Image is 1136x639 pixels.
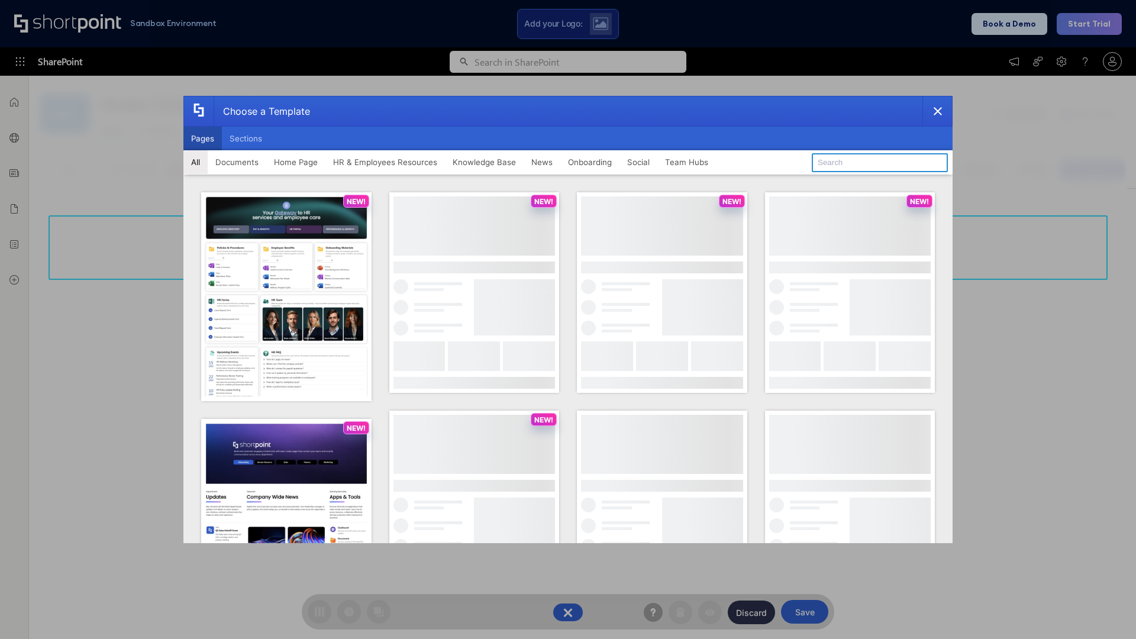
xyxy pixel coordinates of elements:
[910,197,929,206] p: NEW!
[534,197,553,206] p: NEW!
[183,150,208,174] button: All
[347,197,366,206] p: NEW!
[560,150,619,174] button: Onboarding
[222,127,270,150] button: Sections
[266,150,325,174] button: Home Page
[534,415,553,424] p: NEW!
[923,502,1136,639] iframe: Chat Widget
[524,150,560,174] button: News
[722,197,741,206] p: NEW!
[183,96,953,543] div: template selector
[619,150,657,174] button: Social
[183,127,222,150] button: Pages
[325,150,445,174] button: HR & Employees Resources
[214,96,310,126] div: Choose a Template
[445,150,524,174] button: Knowledge Base
[657,150,716,174] button: Team Hubs
[208,150,266,174] button: Documents
[812,153,948,172] input: Search
[347,424,366,433] p: NEW!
